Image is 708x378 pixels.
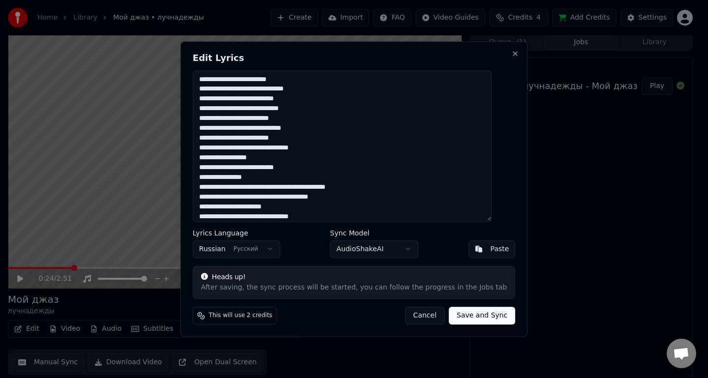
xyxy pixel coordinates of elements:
[490,244,509,254] div: Paste
[193,229,280,236] label: Lyrics Language
[193,54,515,62] h2: Edit Lyrics
[201,283,507,292] div: After saving, the sync process will be started, you can follow the progress in the Jobs tab
[468,240,515,258] button: Paste
[209,312,272,320] span: This will use 2 credits
[201,272,507,282] div: Heads up!
[405,307,444,324] button: Cancel
[449,307,515,324] button: Save and Sync
[330,229,418,236] label: Sync Model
